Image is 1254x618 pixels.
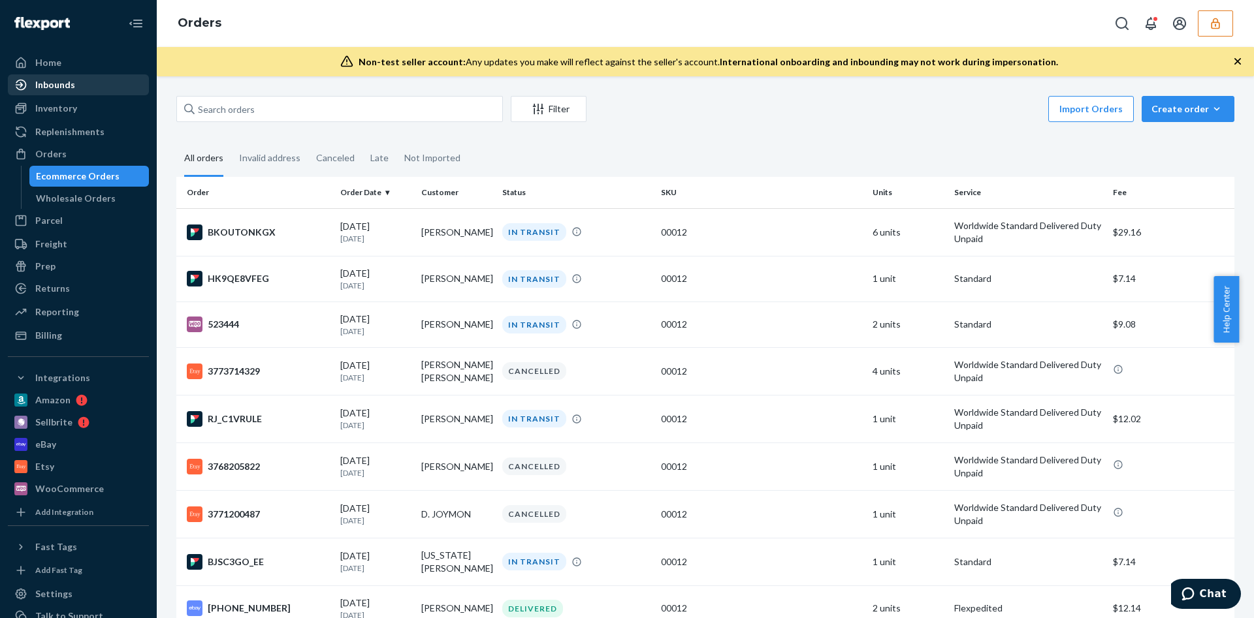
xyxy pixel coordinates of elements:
[1108,256,1234,301] td: $7.14
[502,553,566,570] div: IN TRANSIT
[123,10,149,37] button: Close Navigation
[14,17,70,30] img: Flexport logo
[502,316,566,333] div: IN TRANSIT
[8,256,149,277] a: Prep
[1138,10,1164,37] button: Open notifications
[511,96,587,122] button: Filter
[954,272,1102,285] p: Standard
[8,504,149,520] a: Add Integration
[187,600,330,616] div: [PHONE_NUMBER]
[8,478,149,499] a: WooCommerce
[867,442,948,490] td: 1 unit
[359,56,466,67] span: Non-test seller account:
[949,177,1108,208] th: Service
[340,313,411,337] div: [DATE]
[1108,395,1234,442] td: $12.02
[1108,301,1234,347] td: $9.08
[421,187,492,198] div: Customer
[416,395,497,442] td: [PERSON_NAME]
[8,301,149,322] a: Reporting
[35,587,72,600] div: Settings
[36,170,120,183] div: Ecommerce Orders
[954,219,1102,245] p: Worldwide Standard Delivered Duty Unpaid
[187,506,330,522] div: 3771200487
[35,460,54,473] div: Etsy
[187,317,330,332] div: 523444
[8,121,149,142] a: Replenishments
[35,214,63,227] div: Parcel
[8,456,149,477] a: Etsy
[340,280,411,291] p: [DATE]
[720,56,1058,67] span: International onboarding and inbounding may not work during impersonation.
[954,358,1102,384] p: Worldwide Standard Delivered Duty Unpaid
[1171,579,1241,611] iframe: Opens a widget where you can chat to one of our agents
[35,482,104,495] div: WooCommerce
[35,147,67,161] div: Orders
[8,390,149,410] a: Amazon
[1108,538,1234,585] td: $7.14
[35,78,75,91] div: Inbounds
[867,395,948,442] td: 1 unit
[1108,208,1234,256] td: $29.16
[1142,96,1234,122] button: Create order
[8,74,149,95] a: Inbounds
[35,260,56,273] div: Prep
[35,540,77,553] div: Fast Tags
[502,505,566,523] div: CANCELLED
[340,359,411,383] div: [DATE]
[35,416,72,429] div: Sellbrite
[661,555,862,568] div: 00012
[661,602,862,615] div: 00012
[35,506,93,518] div: Add Integration
[187,411,330,427] div: RJ_C1VRULE
[502,223,566,241] div: IN TRANSIT
[954,406,1102,432] p: Worldwide Standard Delivered Duty Unpaid
[661,272,862,285] div: 00012
[8,144,149,164] a: Orders
[867,177,948,208] th: Units
[954,501,1102,527] p: Worldwide Standard Delivered Duty Unpaid
[340,467,411,478] p: [DATE]
[35,438,56,451] div: eBay
[502,270,566,288] div: IN TRANSIT
[340,549,411,574] div: [DATE]
[340,502,411,526] div: [DATE]
[187,363,330,379] div: 3773714329
[8,536,149,557] button: Fast Tags
[370,141,389,175] div: Late
[340,326,411,337] p: [DATE]
[35,371,90,384] div: Integrations
[661,508,862,521] div: 00012
[661,460,862,473] div: 00012
[1214,276,1239,343] button: Help Center
[29,188,150,209] a: Wholesale Orders
[954,602,1102,615] p: Flexpedited
[8,412,149,433] a: Sellbrite
[8,434,149,455] a: eBay
[35,394,71,407] div: Amazon
[184,141,223,177] div: All orders
[359,55,1058,69] div: Any updates you make will reflect against the seller's account.
[35,102,77,115] div: Inventory
[36,192,116,205] div: Wholesale Orders
[35,238,67,251] div: Freight
[187,224,330,240] div: BKOUTONKGX
[1108,177,1234,208] th: Fee
[167,5,232,42] ol: breadcrumbs
[340,372,411,383] p: [DATE]
[502,410,566,427] div: IN TRANSIT
[416,490,497,538] td: D. JOYMON
[656,177,867,208] th: SKU
[8,52,149,73] a: Home
[187,271,330,286] div: HK9QE8VFEG
[187,459,330,474] div: 3768205822
[316,141,355,175] div: Canceled
[1048,96,1134,122] button: Import Orders
[340,420,411,431] p: [DATE]
[502,362,566,380] div: CANCELLED
[176,177,335,208] th: Order
[502,600,563,617] div: DELIVERED
[340,515,411,526] p: [DATE]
